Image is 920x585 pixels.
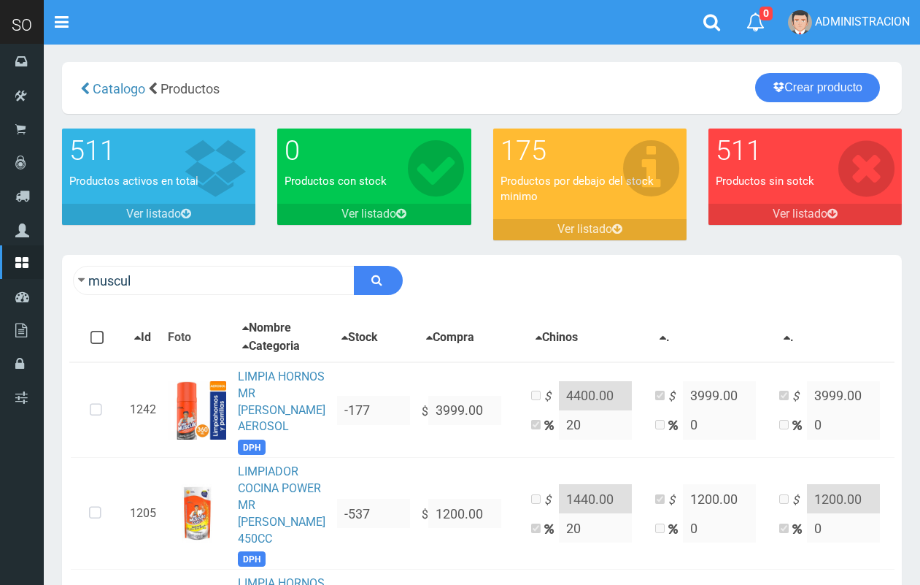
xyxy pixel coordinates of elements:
i: $ [668,492,683,509]
font: 511 [716,134,762,167]
td: 1205 [124,458,162,570]
button: Stock [337,329,382,347]
td: $ [416,458,525,570]
i: $ [544,492,559,509]
i: $ [792,492,807,509]
font: 511 [69,134,115,167]
span: Productos [161,81,220,96]
font: Ver listado [773,207,827,221]
a: LIMPIA HORNOS MR [PERSON_NAME] AEROSOL [238,370,325,434]
button: . [779,329,798,347]
font: Productos con stock [285,175,387,188]
button: . [655,329,674,347]
button: Chinos [531,329,582,347]
a: Ver listado [708,204,902,225]
a: Catalogo [90,81,145,96]
a: Ver listado [277,204,471,225]
font: 0 [285,134,300,167]
span: DPH [238,440,266,455]
a: Crear producto [755,73,880,102]
a: Ver listado [62,204,255,225]
button: Nombre [238,319,295,337]
span: 0 [759,7,773,20]
th: Foto [162,313,232,362]
img: ... [182,484,212,543]
img: User Image [788,10,812,34]
a: LIMPIADOR COCINA POWER MR [PERSON_NAME] 450CC [238,464,325,545]
font: Productos activos en total [69,175,198,188]
button: Compra [422,329,479,347]
font: Ver listado [341,207,396,221]
font: Productos por debajo del stock minimo [500,175,654,203]
i: $ [544,389,559,405]
i: $ [792,389,807,405]
img: ... [168,381,226,440]
button: Categoria [238,337,304,356]
font: 175 [500,134,546,167]
td: 1242 [124,362,162,458]
i: $ [668,389,683,405]
td: $ [416,362,525,458]
font: Productos sin sotck [716,175,814,188]
font: Ver listado [557,222,612,236]
button: Id [130,329,155,347]
span: Catalogo [93,81,145,96]
span: DPH [238,551,266,567]
input: Ingrese su busqueda [73,266,355,295]
a: Ver listado [493,219,687,240]
font: Ver listado [126,207,181,221]
span: ADMINISTRACION [815,15,910,28]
